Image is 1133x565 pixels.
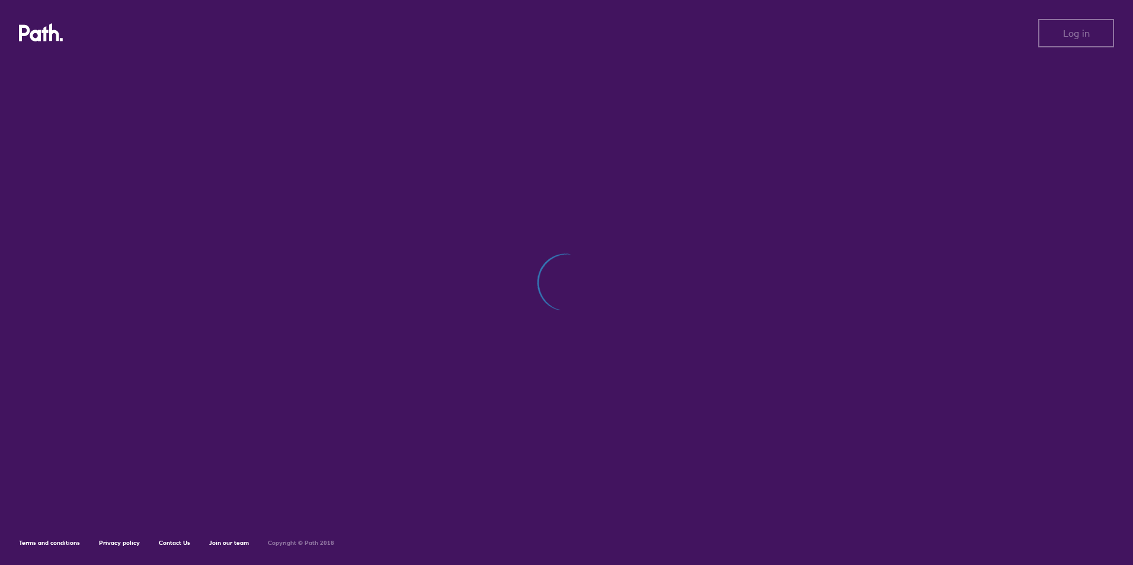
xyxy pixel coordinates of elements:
a: Terms and conditions [19,539,80,547]
a: Join our team [209,539,249,547]
a: Privacy policy [99,539,140,547]
span: Log in [1063,28,1090,38]
button: Log in [1038,19,1114,47]
h6: Copyright © Path 2018 [268,540,334,547]
a: Contact Us [159,539,190,547]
